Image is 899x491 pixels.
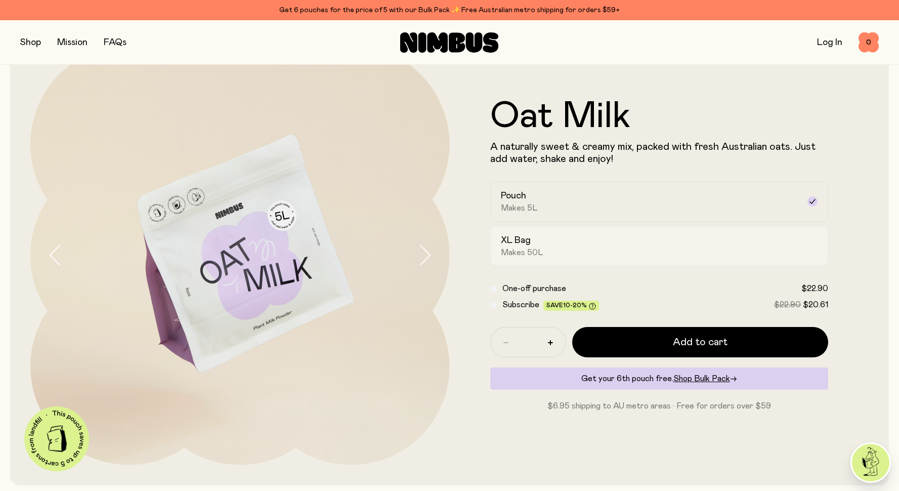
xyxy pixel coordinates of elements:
p: $6.95 shipping to AU metro areas · Free for orders over $59 [490,400,829,412]
span: $20.61 [803,301,828,309]
h1: Oat Milk [490,98,829,135]
h2: XL Bag [501,234,531,247]
a: FAQs [104,38,126,47]
div: Get 6 pouches for the price of 5 with our Bulk Pack ✨ Free Australian metro shipping for orders $59+ [20,4,879,16]
div: Get your 6th pouch free. [490,367,829,390]
span: One-off purchase [502,284,566,293]
a: Shop Bulk Pack→ [673,375,737,383]
span: $22.90 [801,284,828,293]
span: $22.90 [774,301,801,309]
a: Mission [57,38,88,47]
span: Makes 5L [501,203,538,213]
img: agent [852,444,889,481]
span: Shop Bulk Pack [673,375,730,383]
button: Add to cart [572,327,829,357]
span: Subscribe [502,301,539,309]
span: Save [546,302,596,310]
button: 0 [859,32,879,53]
span: Makes 50L [501,248,543,258]
span: 10-20% [563,302,587,308]
h2: Pouch [501,190,526,202]
a: Log In [817,38,842,47]
span: Add to cart [673,335,727,349]
p: A naturally sweet & creamy mix, packed with fresh Australian oats. Just add water, shake and enjoy! [490,141,829,165]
